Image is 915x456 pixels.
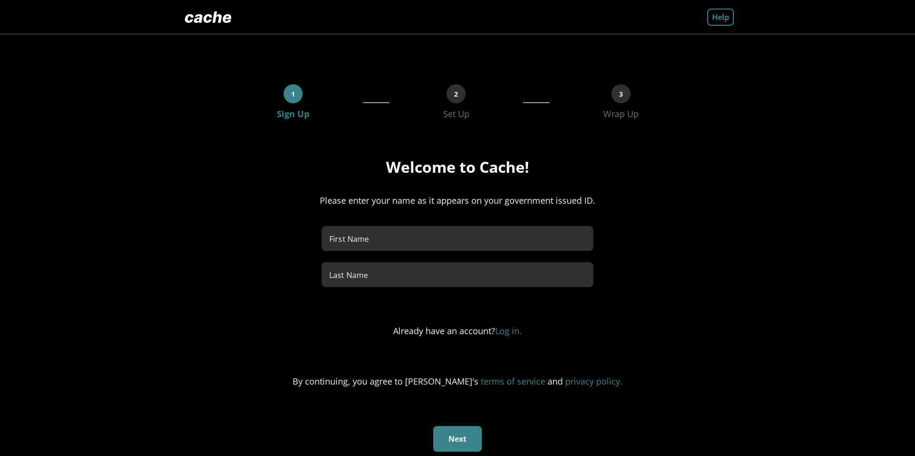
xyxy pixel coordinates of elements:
[277,108,309,119] div: Sign Up
[181,8,235,27] img: Logo
[181,194,734,207] div: Please enter your name as it appears on your government issued ID.
[523,84,549,119] div: ___________________________________
[495,325,522,337] a: Log in.
[443,108,469,119] div: Set Up
[478,376,545,387] a: terms of service
[707,9,734,26] a: Help
[181,375,734,388] div: By continuing, you agree to [PERSON_NAME]'s and
[363,84,389,119] div: __________________________________
[181,158,734,177] div: Welcome to Cache!
[284,84,303,103] div: 1
[447,84,466,103] div: 2
[611,84,630,103] div: 3
[603,108,639,119] div: Wrap Up
[563,376,622,387] a: privacy policy.
[433,426,482,452] button: Next
[181,325,734,337] div: Already have an account?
